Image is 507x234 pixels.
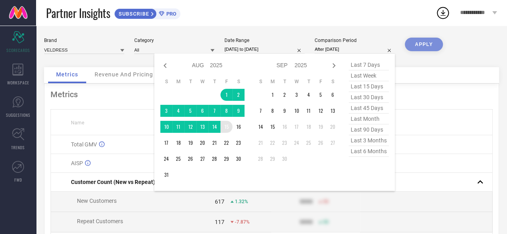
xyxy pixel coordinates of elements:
[323,199,329,204] span: 50
[329,61,339,70] div: Next month
[349,81,389,92] span: last 15 days
[196,78,208,85] th: Wednesday
[267,153,279,165] td: Mon Sep 29 2025
[184,153,196,165] td: Tue Aug 26 2025
[267,137,279,149] td: Mon Sep 22 2025
[327,105,339,117] td: Sat Sep 13 2025
[172,105,184,117] td: Mon Aug 04 2025
[315,78,327,85] th: Friday
[172,121,184,133] td: Mon Aug 11 2025
[196,153,208,165] td: Wed Aug 27 2025
[279,78,291,85] th: Tuesday
[315,45,395,54] input: Select comparison period
[184,78,196,85] th: Tuesday
[232,137,244,149] td: Sat Aug 23 2025
[291,121,303,133] td: Wed Sep 17 2025
[220,89,232,101] td: Fri Aug 01 2025
[71,160,83,166] span: AISP
[11,144,25,150] span: TRENDS
[327,137,339,149] td: Sat Sep 27 2025
[349,60,389,70] span: last 7 days
[114,6,180,19] a: SUBSCRIBEPRO
[323,219,329,225] span: 50
[220,78,232,85] th: Friday
[7,80,29,86] span: WORKSPACE
[220,137,232,149] td: Fri Aug 22 2025
[300,219,313,225] div: 9999
[279,153,291,165] td: Tue Sep 30 2025
[349,103,389,114] span: last 45 days
[315,89,327,101] td: Fri Sep 05 2025
[279,105,291,117] td: Tue Sep 09 2025
[279,121,291,133] td: Tue Sep 16 2025
[267,121,279,133] td: Mon Sep 15 2025
[436,6,450,20] div: Open download list
[220,153,232,165] td: Fri Aug 29 2025
[303,78,315,85] th: Thursday
[267,89,279,101] td: Mon Sep 01 2025
[184,121,196,133] td: Tue Aug 12 2025
[349,146,389,157] span: last 6 months
[160,121,172,133] td: Sun Aug 10 2025
[14,177,22,183] span: FWD
[232,105,244,117] td: Sat Aug 09 2025
[208,78,220,85] th: Thursday
[208,153,220,165] td: Thu Aug 28 2025
[349,124,389,135] span: last 90 days
[172,153,184,165] td: Mon Aug 25 2025
[232,153,244,165] td: Sat Aug 30 2025
[134,38,214,43] div: Category
[184,105,196,117] td: Tue Aug 05 2025
[220,105,232,117] td: Fri Aug 08 2025
[327,121,339,133] td: Sat Sep 20 2025
[184,137,196,149] td: Tue Aug 19 2025
[196,121,208,133] td: Wed Aug 13 2025
[215,219,224,225] div: 117
[303,89,315,101] td: Thu Sep 04 2025
[315,38,395,43] div: Comparison Period
[255,137,267,149] td: Sun Sep 21 2025
[267,78,279,85] th: Monday
[315,105,327,117] td: Fri Sep 12 2025
[115,11,151,17] span: SUBSCRIBE
[255,153,267,165] td: Sun Sep 28 2025
[267,105,279,117] td: Mon Sep 08 2025
[164,11,176,17] span: PRO
[77,218,123,224] span: Repeat Customers
[291,137,303,149] td: Wed Sep 24 2025
[303,137,315,149] td: Thu Sep 25 2025
[315,121,327,133] td: Fri Sep 19 2025
[208,105,220,117] td: Thu Aug 07 2025
[279,89,291,101] td: Tue Sep 02 2025
[215,198,224,205] div: 617
[327,89,339,101] td: Sat Sep 06 2025
[303,105,315,117] td: Thu Sep 11 2025
[77,198,117,204] span: New Customers
[95,71,153,78] span: Revenue And Pricing
[291,78,303,85] th: Wednesday
[220,121,232,133] td: Fri Aug 15 2025
[160,78,172,85] th: Sunday
[349,92,389,103] span: last 30 days
[291,89,303,101] td: Wed Sep 03 2025
[255,78,267,85] th: Sunday
[303,121,315,133] td: Thu Sep 18 2025
[208,137,220,149] td: Thu Aug 21 2025
[50,90,493,99] div: Metrics
[291,105,303,117] td: Wed Sep 10 2025
[6,112,30,118] span: SUGGESTIONS
[315,137,327,149] td: Fri Sep 26 2025
[160,105,172,117] td: Sun Aug 03 2025
[349,135,389,146] span: last 3 months
[56,71,78,78] span: Metrics
[327,78,339,85] th: Saturday
[279,137,291,149] td: Tue Sep 23 2025
[349,70,389,81] span: last week
[235,219,250,225] span: -7.87%
[232,89,244,101] td: Sat Aug 02 2025
[232,78,244,85] th: Saturday
[160,137,172,149] td: Sun Aug 17 2025
[255,121,267,133] td: Sun Sep 14 2025
[172,137,184,149] td: Mon Aug 18 2025
[71,179,155,185] span: Customer Count (New vs Repeat)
